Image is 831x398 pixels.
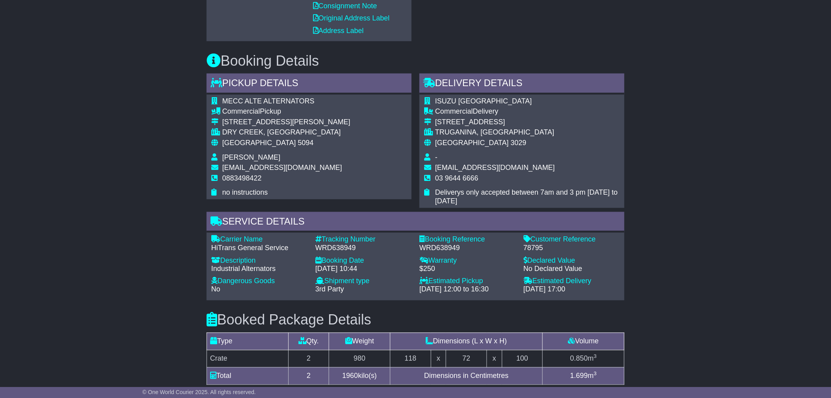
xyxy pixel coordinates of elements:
[222,107,260,115] span: Commercial
[511,139,526,147] span: 3029
[329,333,390,350] td: Weight
[315,277,412,286] div: Shipment type
[315,256,412,265] div: Booking Date
[315,286,344,293] span: 3rd Party
[594,371,597,377] sup: 3
[390,333,543,350] td: Dimensions (L x W x H)
[435,139,509,147] span: [GEOGRAPHIC_DATA]
[222,118,350,127] div: [STREET_ADDRESS][PERSON_NAME]
[435,107,620,116] div: Delivery
[419,265,516,273] div: $250
[288,367,329,385] td: 2
[313,14,390,22] a: Original Address Label
[207,74,412,95] div: Pickup Details
[222,153,280,161] span: [PERSON_NAME]
[419,286,516,294] div: [DATE] 12:00 to 16:30
[342,372,358,380] span: 1960
[523,235,620,244] div: Customer Reference
[435,118,620,127] div: [STREET_ADDRESS]
[207,212,624,233] div: Service Details
[523,277,620,286] div: Estimated Delivery
[419,74,624,95] div: Delivery Details
[211,265,308,273] div: Industrial Alternators
[207,312,624,328] h3: Booked Package Details
[222,164,342,171] span: [EMAIL_ADDRESS][DOMAIN_NAME]
[543,333,624,350] td: Volume
[207,350,289,367] td: Crate
[222,128,350,137] div: DRY CREEK, [GEOGRAPHIC_DATA]
[222,107,350,116] div: Pickup
[207,53,624,69] h3: Booking Details
[211,256,308,265] div: Description
[543,350,624,367] td: m
[329,367,390,385] td: kilo(s)
[298,139,313,147] span: 5094
[315,235,412,244] div: Tracking Number
[419,256,516,265] div: Warranty
[446,350,487,367] td: 72
[435,128,620,137] div: TRUGANINA, [GEOGRAPHIC_DATA]
[211,244,308,252] div: HiTrans General Service
[523,256,620,265] div: Declared Value
[523,244,620,252] div: 78795
[207,333,289,350] td: Type
[288,333,329,350] td: Qty.
[419,235,516,244] div: Booking Reference
[390,367,543,385] td: Dimensions in Centimetres
[570,372,588,380] span: 1.699
[211,277,308,286] div: Dangerous Goods
[570,355,588,363] span: 0.850
[207,367,289,385] td: Total
[329,350,390,367] td: 980
[313,2,377,10] a: Consignment Note
[419,244,516,252] div: WRD638949
[435,174,478,182] span: 03 9644 6666
[435,153,437,161] span: -
[502,350,543,367] td: 100
[594,354,597,359] sup: 3
[211,286,220,293] span: No
[143,389,256,395] span: © One World Courier 2025. All rights reserved.
[315,244,412,252] div: WRD638949
[435,188,618,205] span: Deliverys only accepted between 7am and 3 pm [DATE] to [DATE]
[222,174,262,182] span: 0883498422
[315,265,412,273] div: [DATE] 10:44
[211,235,308,244] div: Carrier Name
[222,139,296,147] span: [GEOGRAPHIC_DATA]
[487,350,502,367] td: x
[435,97,532,105] span: ISUZU [GEOGRAPHIC_DATA]
[222,97,315,105] span: MECC ALTE ALTERNATORS
[543,367,624,385] td: m
[313,27,364,35] a: Address Label
[288,350,329,367] td: 2
[222,188,268,196] span: no instructions
[523,265,620,273] div: No Declared Value
[390,350,431,367] td: 118
[523,286,620,294] div: [DATE] 17:00
[435,107,473,115] span: Commercial
[435,164,555,171] span: [EMAIL_ADDRESS][DOMAIN_NAME]
[431,350,446,367] td: x
[419,277,516,286] div: Estimated Pickup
